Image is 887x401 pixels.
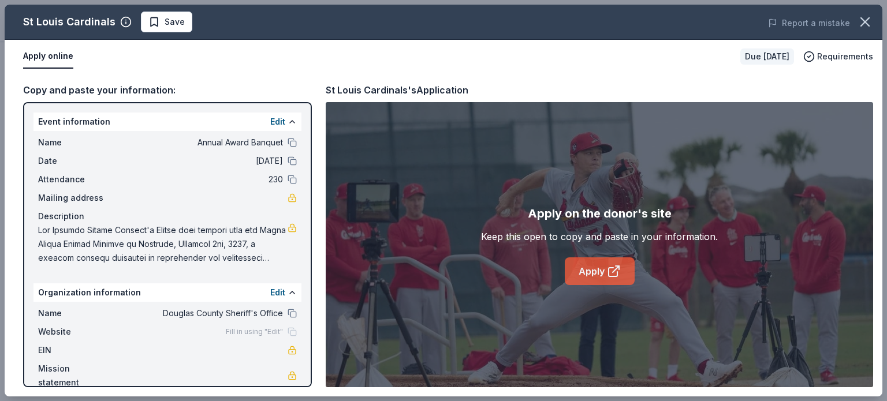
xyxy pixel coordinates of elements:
button: Requirements [803,50,873,63]
span: 230 [115,173,283,186]
span: Website [38,325,115,339]
a: Apply [565,257,635,285]
span: [DATE] [115,154,283,168]
div: St Louis Cardinals's Application [326,83,468,98]
span: Name [38,136,115,149]
span: Annual Award Banquet [115,136,283,149]
span: Attendance [38,173,115,186]
span: Save [165,15,185,29]
span: Lor Ipsumdo Sitame Consect'a Elitse doei tempori utla etd Magna Aliqua Enimad Minimve qu Nostrude... [38,223,288,265]
div: Copy and paste your information: [23,83,312,98]
span: EIN [38,343,115,357]
div: Event information [33,113,301,131]
button: Edit [270,115,285,129]
span: Douglas County Sheriff's Office [115,306,283,320]
div: Organization information [33,283,301,302]
span: Mailing address [38,191,115,205]
div: Apply on the donor's site [528,204,672,223]
div: St Louis Cardinals [23,13,115,31]
button: Save [141,12,192,32]
span: Date [38,154,115,168]
span: Name [38,306,115,320]
button: Report a mistake [768,16,850,30]
div: Due [DATE] [740,48,794,65]
div: Keep this open to copy and paste in your information. [481,230,718,243]
span: Requirements [817,50,873,63]
span: Mission statement [38,362,115,389]
div: Description [38,209,297,223]
button: Apply online [23,44,73,69]
button: Edit [270,286,285,299]
span: Fill in using "Edit" [226,327,283,336]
